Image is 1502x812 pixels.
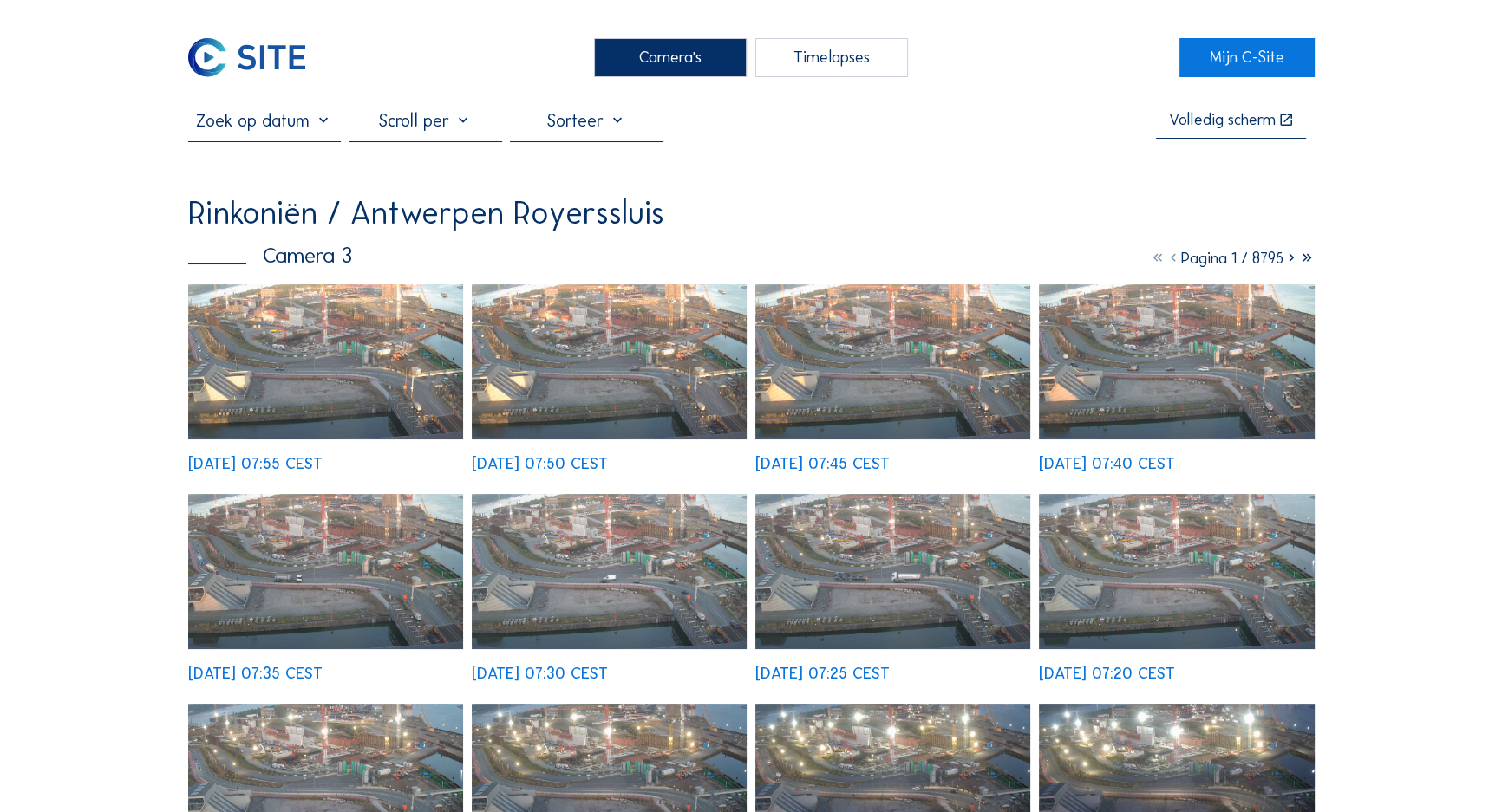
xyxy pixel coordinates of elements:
[1179,38,1315,78] a: Mijn C-Site
[188,38,306,78] img: C-SITE Logo
[188,38,323,78] a: C-SITE Logo
[1039,494,1315,649] img: image_53284563
[188,110,342,131] input: Zoek op datum 󰅀
[1039,456,1175,471] div: [DATE] 07:40 CEST
[188,456,323,471] div: [DATE] 07:55 CEST
[472,284,748,439] img: image_53285339
[1181,249,1283,268] span: Pagina 1 / 8795
[755,284,1031,439] img: image_53285273
[472,456,608,471] div: [DATE] 07:50 CEST
[188,244,353,267] div: Camera 3
[1169,112,1276,128] div: Volledig scherm
[594,38,748,78] div: Camera's
[188,666,323,681] div: [DATE] 07:35 CEST
[472,666,608,681] div: [DATE] 07:30 CEST
[472,494,748,649] img: image_53284804
[755,38,909,78] div: Timelapses
[188,494,464,649] img: image_53284956
[755,666,890,681] div: [DATE] 07:25 CEST
[1039,666,1175,681] div: [DATE] 07:20 CEST
[755,494,1031,649] img: image_53284644
[188,198,664,230] div: Rinkoniën / Antwerpen Royerssluis
[1039,284,1315,439] img: image_53285102
[755,456,890,471] div: [DATE] 07:45 CEST
[188,284,464,439] img: image_53285512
